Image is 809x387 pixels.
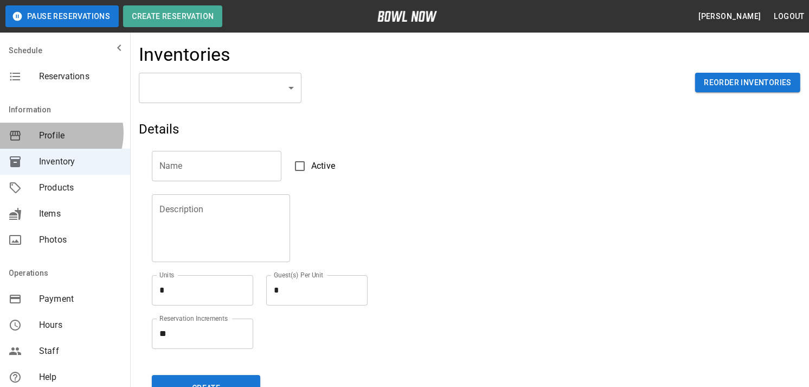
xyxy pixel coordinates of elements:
[694,7,765,27] button: [PERSON_NAME]
[39,371,121,384] span: Help
[123,5,222,27] button: Create Reservation
[39,70,121,83] span: Reservations
[39,129,121,142] span: Profile
[139,120,580,138] h5: Details
[695,73,800,93] button: Reorder Inventories
[39,319,121,332] span: Hours
[311,160,335,173] span: Active
[39,345,121,358] span: Staff
[39,181,121,194] span: Products
[377,11,437,22] img: logo
[39,155,121,168] span: Inventory
[770,7,809,27] button: Logout
[39,293,121,306] span: Payment
[5,5,119,27] button: Pause Reservations
[139,73,301,103] div: ​
[139,43,231,66] h4: Inventories
[39,233,121,246] span: Photos
[39,207,121,220] span: Items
